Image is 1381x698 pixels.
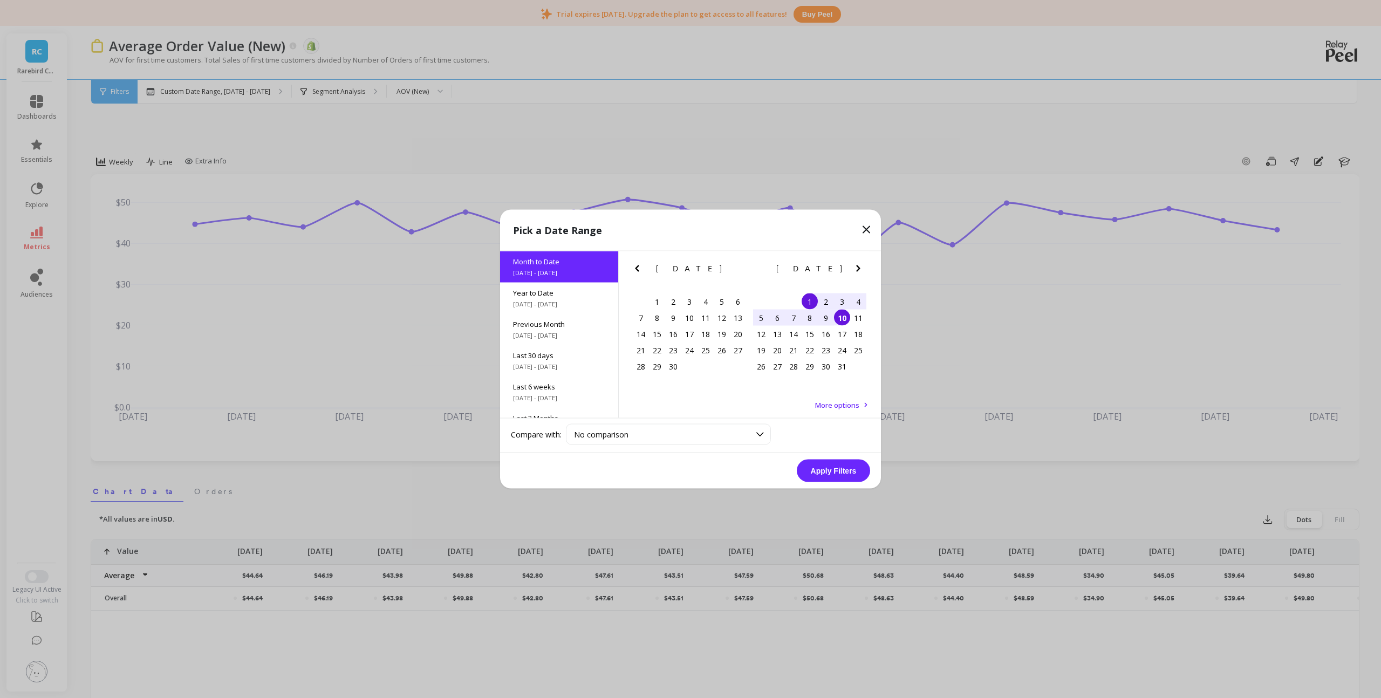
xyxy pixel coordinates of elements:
[769,310,785,326] div: Choose Monday, October 6th, 2025
[753,310,769,326] div: Choose Sunday, October 5th, 2025
[649,326,665,342] div: Choose Monday, September 15th, 2025
[802,293,818,310] div: Choose Wednesday, October 1st, 2025
[850,342,866,358] div: Choose Saturday, October 25th, 2025
[633,358,649,374] div: Choose Sunday, September 28th, 2025
[649,310,665,326] div: Choose Monday, September 8th, 2025
[649,293,665,310] div: Choose Monday, September 1st, 2025
[731,262,749,279] button: Next Month
[785,342,802,358] div: Choose Tuesday, October 21st, 2025
[769,358,785,374] div: Choose Monday, October 27th, 2025
[633,310,649,326] div: Choose Sunday, September 7th, 2025
[698,310,714,326] div: Choose Thursday, September 11th, 2025
[818,310,834,326] div: Choose Thursday, October 9th, 2025
[513,223,602,238] p: Pick a Date Range
[802,310,818,326] div: Choose Wednesday, October 8th, 2025
[753,326,769,342] div: Choose Sunday, October 12th, 2025
[751,262,768,279] button: Previous Month
[513,351,605,360] span: Last 30 days
[818,358,834,374] div: Choose Thursday, October 30th, 2025
[730,293,746,310] div: Choose Saturday, September 6th, 2025
[665,326,681,342] div: Choose Tuesday, September 16th, 2025
[513,362,605,371] span: [DATE] - [DATE]
[850,326,866,342] div: Choose Saturday, October 18th, 2025
[681,342,698,358] div: Choose Wednesday, September 24th, 2025
[834,310,850,326] div: Choose Friday, October 10th, 2025
[815,400,859,410] span: More options
[834,358,850,374] div: Choose Friday, October 31st, 2025
[633,326,649,342] div: Choose Sunday, September 14th, 2025
[850,310,866,326] div: Choose Saturday, October 11th, 2025
[753,358,769,374] div: Choose Sunday, October 26th, 2025
[656,264,723,273] span: [DATE]
[513,300,605,309] span: [DATE] - [DATE]
[818,342,834,358] div: Choose Thursday, October 23rd, 2025
[802,342,818,358] div: Choose Wednesday, October 22nd, 2025
[665,342,681,358] div: Choose Tuesday, September 23rd, 2025
[631,262,648,279] button: Previous Month
[511,429,562,440] label: Compare with:
[513,319,605,329] span: Previous Month
[785,310,802,326] div: Choose Tuesday, October 7th, 2025
[665,293,681,310] div: Choose Tuesday, September 2nd, 2025
[730,326,746,342] div: Choose Saturday, September 20th, 2025
[834,326,850,342] div: Choose Friday, October 17th, 2025
[513,269,605,277] span: [DATE] - [DATE]
[513,257,605,266] span: Month to Date
[681,310,698,326] div: Choose Wednesday, September 10th, 2025
[753,293,866,374] div: month 2025-10
[513,394,605,402] span: [DATE] - [DATE]
[834,342,850,358] div: Choose Friday, October 24th, 2025
[852,262,869,279] button: Next Month
[714,310,730,326] div: Choose Friday, September 12th, 2025
[574,429,628,440] span: No comparison
[785,358,802,374] div: Choose Tuesday, October 28th, 2025
[730,310,746,326] div: Choose Saturday, September 13th, 2025
[681,293,698,310] div: Choose Wednesday, September 3rd, 2025
[714,326,730,342] div: Choose Friday, September 19th, 2025
[769,326,785,342] div: Choose Monday, October 13th, 2025
[850,293,866,310] div: Choose Saturday, October 4th, 2025
[649,342,665,358] div: Choose Monday, September 22nd, 2025
[730,342,746,358] div: Choose Saturday, September 27th, 2025
[665,310,681,326] div: Choose Tuesday, September 9th, 2025
[513,382,605,392] span: Last 6 weeks
[714,342,730,358] div: Choose Friday, September 26th, 2025
[698,342,714,358] div: Choose Thursday, September 25th, 2025
[698,293,714,310] div: Choose Thursday, September 4th, 2025
[633,293,746,374] div: month 2025-09
[818,293,834,310] div: Choose Thursday, October 2nd, 2025
[802,358,818,374] div: Choose Wednesday, October 29th, 2025
[834,293,850,310] div: Choose Friday, October 3rd, 2025
[797,460,870,482] button: Apply Filters
[681,326,698,342] div: Choose Wednesday, September 17th, 2025
[665,358,681,374] div: Choose Tuesday, September 30th, 2025
[802,326,818,342] div: Choose Wednesday, October 15th, 2025
[714,293,730,310] div: Choose Friday, September 5th, 2025
[776,264,844,273] span: [DATE]
[818,326,834,342] div: Choose Thursday, October 16th, 2025
[698,326,714,342] div: Choose Thursday, September 18th, 2025
[753,342,769,358] div: Choose Sunday, October 19th, 2025
[769,342,785,358] div: Choose Monday, October 20th, 2025
[785,326,802,342] div: Choose Tuesday, October 14th, 2025
[649,358,665,374] div: Choose Monday, September 29th, 2025
[513,288,605,298] span: Year to Date
[513,413,605,423] span: Last 3 Months
[633,342,649,358] div: Choose Sunday, September 21st, 2025
[513,331,605,340] span: [DATE] - [DATE]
